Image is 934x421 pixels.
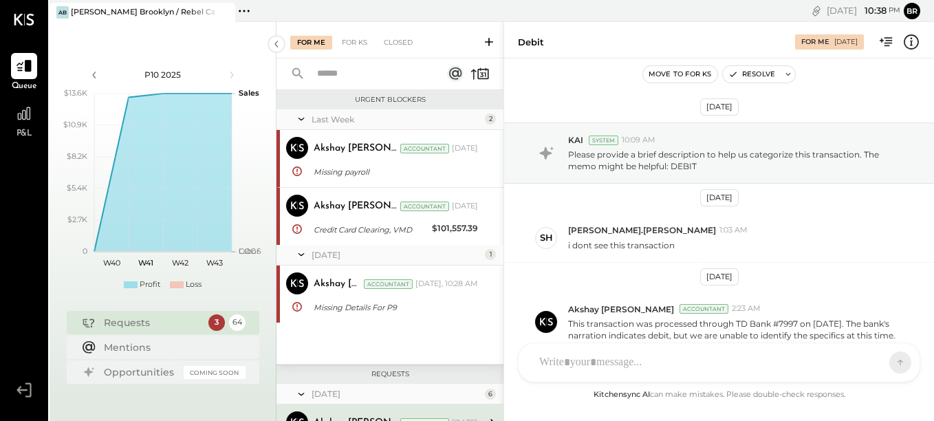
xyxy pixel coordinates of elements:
[1,100,47,140] a: P&L
[314,277,361,291] div: Akshay [PERSON_NAME]
[827,4,900,17] div: [DATE]
[138,258,153,268] text: W41
[723,66,781,83] button: Resolve
[400,202,449,211] div: Accountant
[834,37,858,47] div: [DATE]
[485,249,496,260] div: 1
[314,301,474,314] div: Missing Details For P9
[67,151,87,161] text: $8.2K
[314,142,398,155] div: Akshay [PERSON_NAME]
[801,37,829,47] div: For Me
[290,36,332,50] div: For Me
[140,279,160,290] div: Profit
[680,304,728,314] div: Accountant
[239,88,259,98] text: Sales
[17,128,32,140] span: P&L
[859,4,887,17] span: 10 : 38
[71,7,215,18] div: [PERSON_NAME] Brooklyn / Rebel Cafe
[102,258,120,268] text: W40
[568,224,716,236] span: [PERSON_NAME].[PERSON_NAME]
[589,136,618,145] div: System
[104,316,202,330] div: Requests
[568,149,905,172] p: Please provide a brief description to help us categorize this transaction. The memo might be help...
[700,189,739,206] div: [DATE]
[889,6,900,15] span: pm
[432,222,478,235] div: $101,557.39
[312,114,481,125] div: Last Week
[568,134,583,146] span: KAI
[568,303,674,315] span: Akshay [PERSON_NAME]
[540,231,553,244] div: sh
[208,314,225,331] div: 3
[105,69,221,80] div: P10 2025
[415,279,478,290] div: [DATE], 10:28 AM
[83,246,87,256] text: 0
[314,199,398,213] div: Akshay [PERSON_NAME]
[283,369,497,379] div: Requests
[452,201,478,212] div: [DATE]
[568,318,905,341] p: This transaction was processed through TD Bank #7997 on [DATE]. The bank's narration indicates de...
[172,258,188,268] text: W42
[63,120,87,129] text: $10.9K
[1,53,47,93] a: Queue
[485,389,496,400] div: 6
[377,36,420,50] div: Closed
[314,223,428,237] div: Credit Card Clearing, VMD
[719,225,748,236] span: 1:03 AM
[335,36,374,50] div: For KS
[12,80,37,93] span: Queue
[904,3,920,19] button: Br
[104,365,177,379] div: Opportunities
[186,279,202,290] div: Loss
[184,366,246,379] div: Coming Soon
[239,246,259,256] text: Labor
[314,165,474,179] div: Missing payroll
[622,135,655,146] span: 10:09 AM
[312,388,481,400] div: [DATE]
[364,279,413,289] div: Accountant
[568,239,675,251] p: i dont see this transaction
[64,88,87,98] text: $13.6K
[283,95,497,105] div: Urgent Blockers
[229,314,246,331] div: 64
[452,143,478,154] div: [DATE]
[400,144,449,153] div: Accountant
[700,98,739,116] div: [DATE]
[700,268,739,285] div: [DATE]
[732,303,761,314] span: 2:23 AM
[67,215,87,224] text: $2.7K
[643,66,717,83] button: Move to for ks
[810,3,823,18] div: copy link
[67,183,87,193] text: $5.4K
[104,341,239,354] div: Mentions
[518,36,544,49] div: Debit
[312,249,481,261] div: [DATE]
[485,114,496,125] div: 2
[206,258,223,268] text: W43
[56,6,69,19] div: AB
